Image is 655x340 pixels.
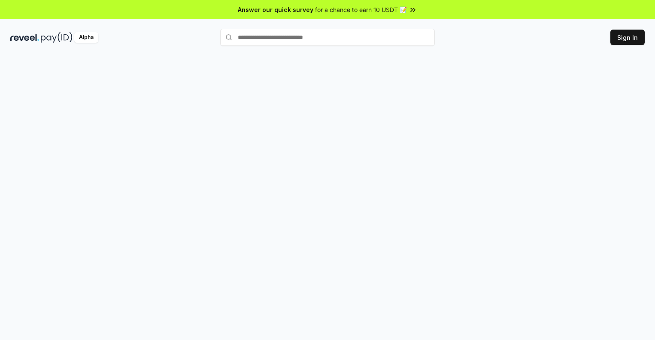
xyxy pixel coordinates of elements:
[238,5,313,14] span: Answer our quick survey
[610,30,645,45] button: Sign In
[315,5,407,14] span: for a chance to earn 10 USDT 📝
[10,32,39,43] img: reveel_dark
[41,32,73,43] img: pay_id
[74,32,98,43] div: Alpha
